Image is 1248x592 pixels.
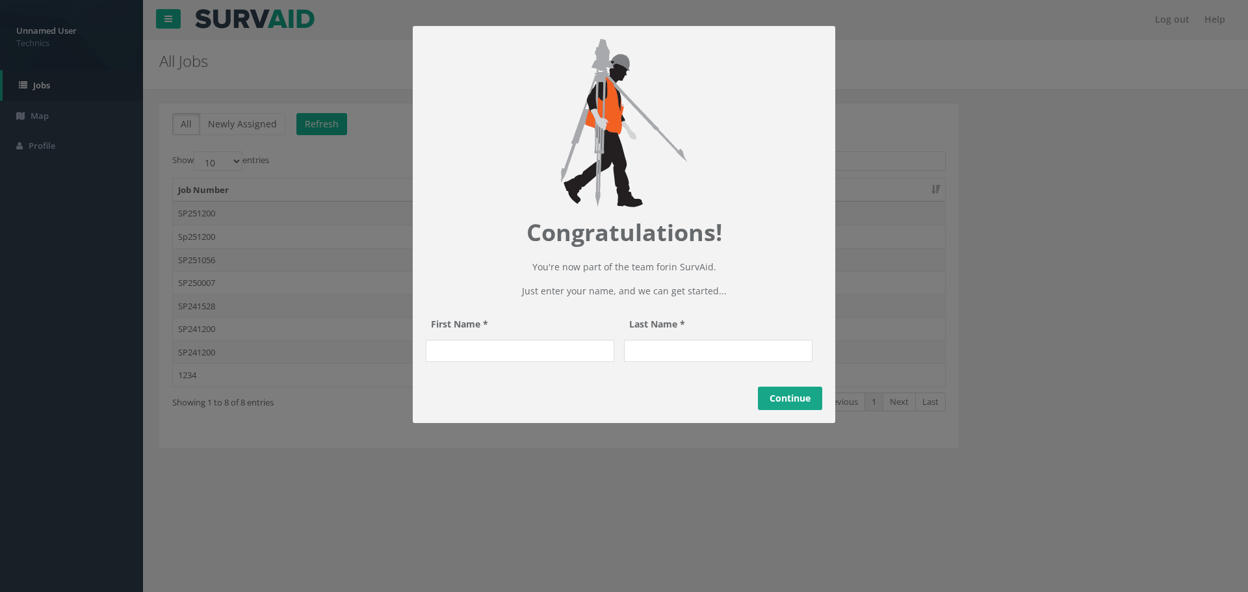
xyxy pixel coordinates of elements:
[426,260,822,274] p: You're now part of the team for in SurvAid.
[758,387,822,410] a: Continue
[426,284,822,298] p: Just enter your name, and we can get started...
[624,312,822,337] label: Last Name *
[526,216,722,248] strong: Congratulations!
[426,312,624,337] label: First Name *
